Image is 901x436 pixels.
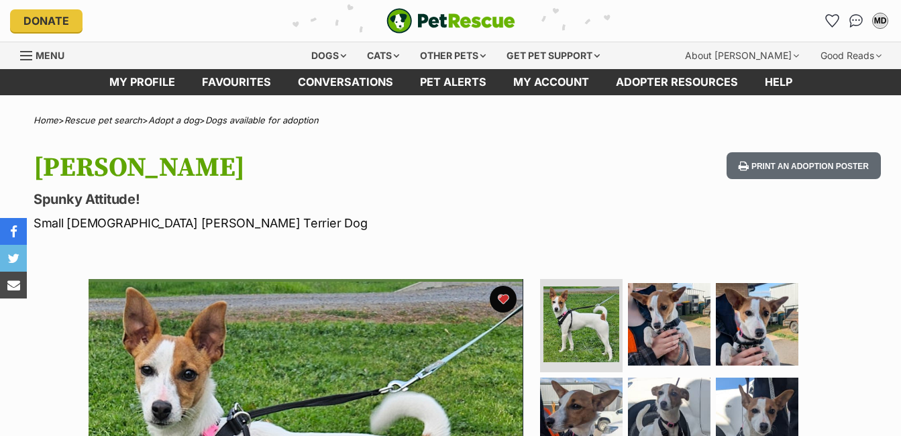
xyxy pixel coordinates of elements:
div: About [PERSON_NAME] [676,42,808,69]
button: My account [869,10,891,32]
img: Photo of Nellie [543,286,619,362]
button: Print an adoption poster [727,152,881,180]
a: My account [500,69,602,95]
div: Other pets [411,42,495,69]
span: Menu [36,50,64,61]
ul: Account quick links [821,10,891,32]
p: Small [DEMOGRAPHIC_DATA] [PERSON_NAME] Terrier Dog [34,214,550,232]
img: Photo of Nellie [628,283,710,366]
img: logo-e224e6f780fb5917bec1dbf3a21bbac754714ae5b6737aabdf751b685950b380.svg [386,8,515,34]
div: Good Reads [811,42,891,69]
a: Help [751,69,806,95]
div: Cats [358,42,409,69]
p: Spunky Attitude! [34,190,550,209]
a: Adopt a dog [148,115,199,125]
a: Favourites [189,69,284,95]
a: Pet alerts [407,69,500,95]
h1: [PERSON_NAME] [34,152,550,183]
a: My profile [96,69,189,95]
a: Adopter resources [602,69,751,95]
a: Favourites [821,10,843,32]
a: Donate [10,9,83,32]
div: Dogs [302,42,356,69]
a: conversations [284,69,407,95]
button: favourite [490,286,517,313]
a: PetRescue [386,8,515,34]
a: Rescue pet search [64,115,142,125]
div: MD [873,14,887,28]
a: Menu [20,42,74,66]
a: Home [34,115,58,125]
img: chat-41dd97257d64d25036548639549fe6c8038ab92f7586957e7f3b1b290dea8141.svg [849,14,863,28]
a: Conversations [845,10,867,32]
div: Get pet support [497,42,609,69]
img: Photo of Nellie [716,283,798,366]
a: Dogs available for adoption [205,115,319,125]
